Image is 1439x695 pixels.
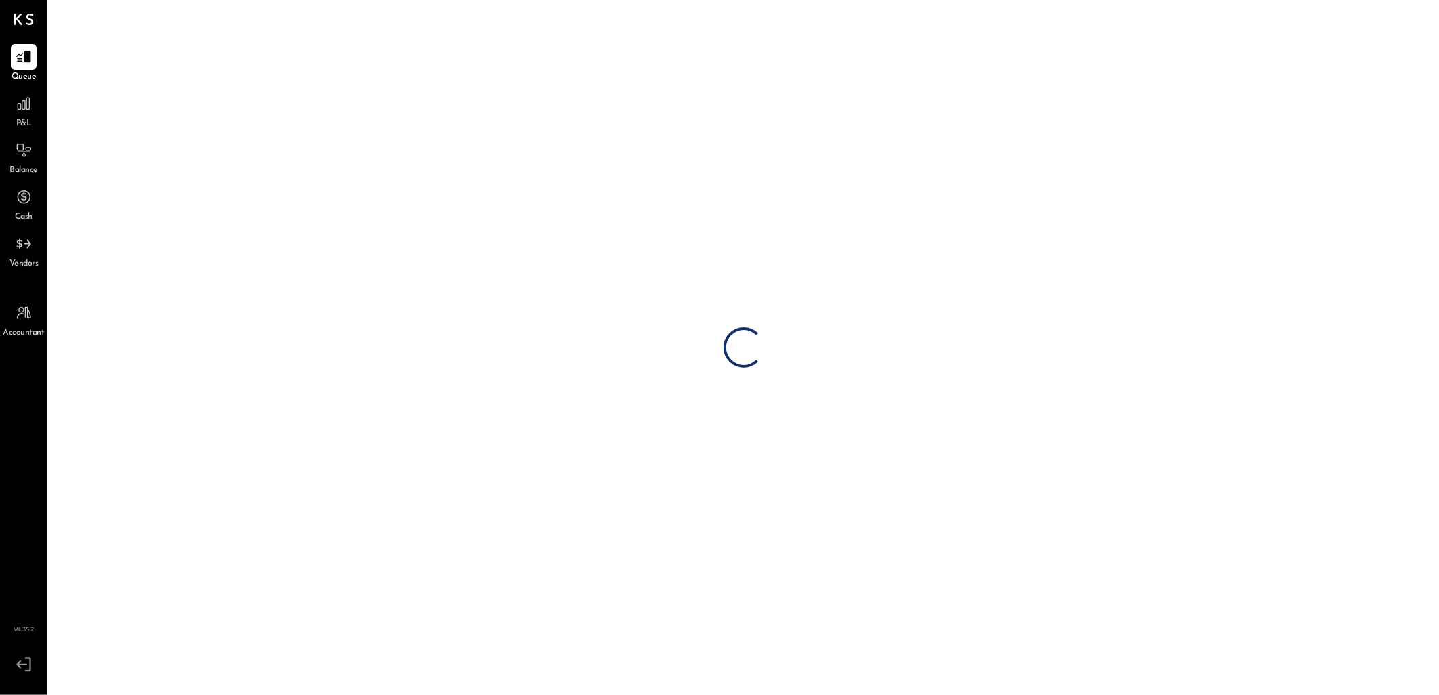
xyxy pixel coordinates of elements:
[16,118,32,130] span: P&L
[1,231,47,270] a: Vendors
[3,327,45,339] span: Accountant
[1,138,47,177] a: Balance
[1,91,47,130] a: P&L
[15,211,33,224] span: Cash
[9,165,38,177] span: Balance
[12,71,37,83] span: Queue
[1,300,47,339] a: Accountant
[1,184,47,224] a: Cash
[9,258,39,270] span: Vendors
[1,44,47,83] a: Queue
